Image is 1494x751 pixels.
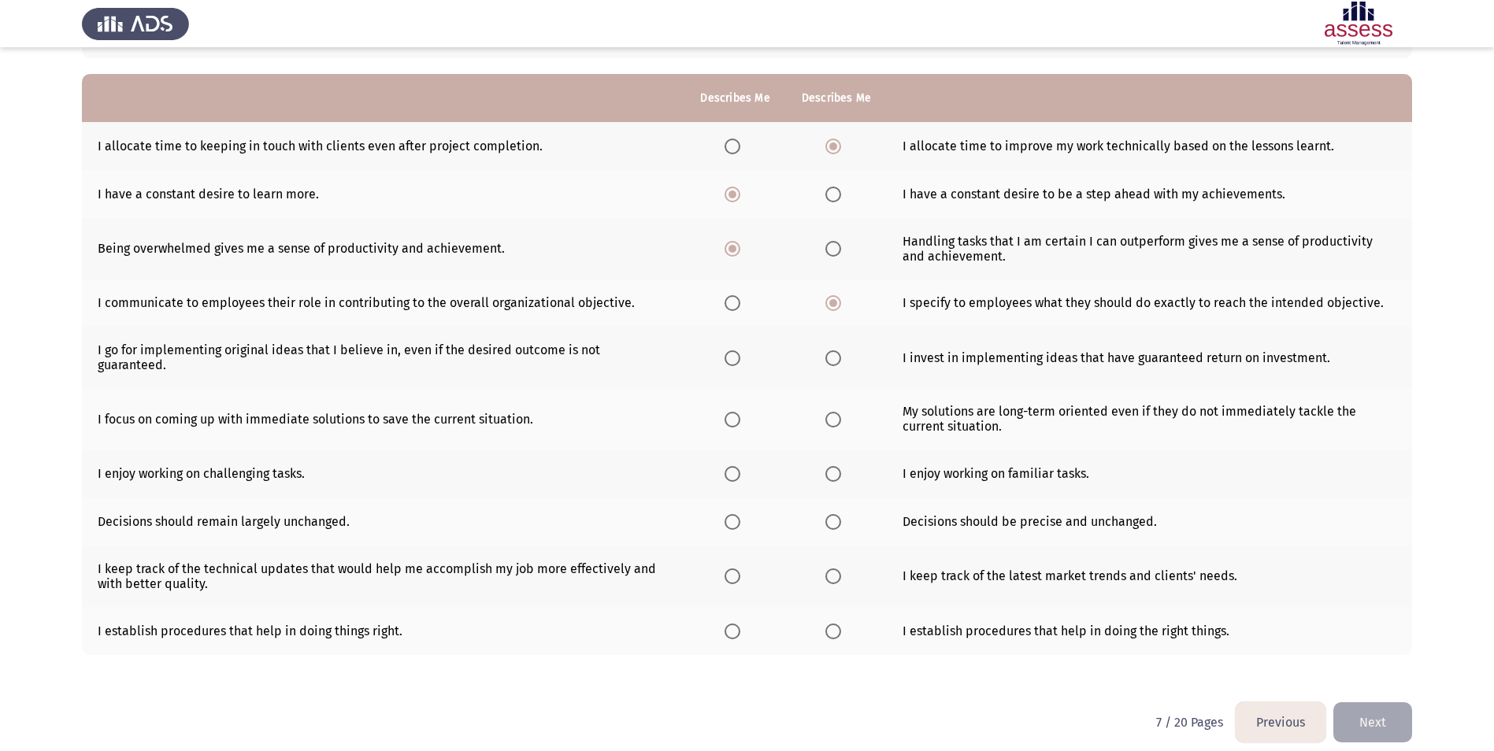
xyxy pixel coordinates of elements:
mat-radio-group: Select an option [725,465,747,480]
mat-radio-group: Select an option [825,350,847,364]
td: Being overwhelmed gives me a sense of productivity and achievement. [82,218,684,279]
mat-radio-group: Select an option [825,411,847,426]
td: I enjoy working on familiar tasks. [887,449,1412,498]
td: I allocate time to improve my work technically based on the lessons learnt. [887,122,1412,170]
p: 7 / 20 Pages [1156,715,1223,730]
button: check the missing [1333,702,1412,742]
mat-radio-group: Select an option [825,240,847,255]
mat-radio-group: Select an option [825,186,847,201]
td: I focus on coming up with immediate solutions to save the current situation. [82,388,684,449]
td: I establish procedures that help in doing things right. [82,607,684,655]
mat-radio-group: Select an option [825,623,847,638]
mat-radio-group: Select an option [725,138,747,153]
td: I keep track of the latest market trends and clients' needs. [887,546,1412,607]
mat-radio-group: Select an option [825,465,847,480]
td: I go for implementing original ideas that I believe in, even if the desired outcome is not guaran... [82,327,684,388]
td: I enjoy working on challenging tasks. [82,449,684,498]
td: I establish procedures that help in doing the right things. [887,607,1412,655]
mat-radio-group: Select an option [725,240,747,255]
mat-radio-group: Select an option [725,186,747,201]
button: load previous page [1236,702,1325,742]
mat-radio-group: Select an option [825,295,847,310]
img: Assessment logo of Potentiality Assessment R2 (EN/AR) [1305,2,1412,46]
mat-radio-group: Select an option [825,513,847,528]
th: Describes Me [786,74,887,122]
td: I invest in implementing ideas that have guaranteed return on investment. [887,327,1412,388]
td: I have a constant desire to learn more. [82,170,684,218]
mat-radio-group: Select an option [725,411,747,426]
td: I specify to employees what they should do exactly to reach the intended objective. [887,279,1412,327]
td: I allocate time to keeping in touch with clients even after project completion. [82,122,684,170]
mat-radio-group: Select an option [725,350,747,364]
td: I keep track of the technical updates that would help me accomplish my job more effectively and w... [82,546,684,607]
mat-radio-group: Select an option [725,295,747,310]
mat-radio-group: Select an option [825,568,847,583]
mat-radio-group: Select an option [725,623,747,638]
td: I communicate to employees their role in contributing to the overall organizational objective. [82,279,684,327]
td: Handling tasks that I am certain I can outperform gives me a sense of productivity and achievement. [887,218,1412,279]
mat-radio-group: Select an option [725,568,747,583]
th: Describes Me [684,74,785,122]
td: My solutions are long-term oriented even if they do not immediately tackle the current situation. [887,388,1412,449]
td: Decisions should remain largely unchanged. [82,498,684,546]
mat-radio-group: Select an option [825,138,847,153]
td: Decisions should be precise and unchanged. [887,498,1412,546]
td: I have a constant desire to be a step ahead with my achievements. [887,170,1412,218]
img: Assess Talent Management logo [82,2,189,46]
mat-radio-group: Select an option [725,513,747,528]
